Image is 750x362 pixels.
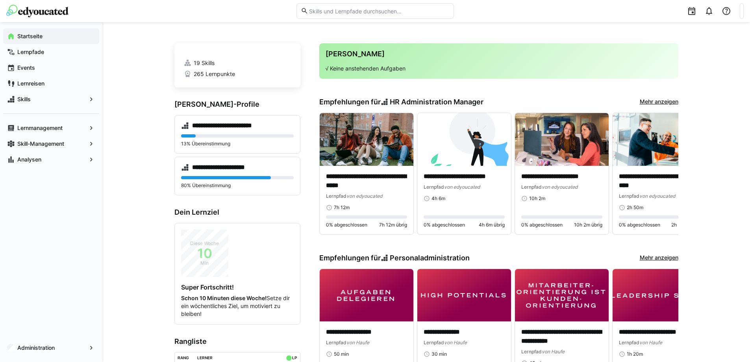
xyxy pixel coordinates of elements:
span: 30 min [431,351,447,357]
h3: Dein Lernziel [174,208,300,217]
div: Rang [178,355,189,360]
p: 13% Übereinstimmung [181,141,294,147]
span: von edyoucated [444,184,480,190]
span: 50 min [334,351,349,357]
span: Lernpfad [424,340,444,345]
span: 10h 2m übrig [574,222,602,228]
h3: [PERSON_NAME] [326,50,672,58]
h3: Empfehlungen für [319,254,470,262]
div: Lerner [197,355,213,360]
div: LP [292,355,297,360]
span: Lernpfad [619,193,639,199]
span: 2h 50m [627,204,643,211]
span: 265 Lernpunkte [194,70,235,78]
span: von Haufe [346,340,369,345]
img: image [320,113,413,166]
span: von Haufe [542,349,565,355]
span: 0% abgeschlossen [326,222,367,228]
h3: Rangliste [174,337,300,346]
span: Lernpfad [424,184,444,190]
span: 0% abgeschlossen [619,222,660,228]
a: Mehr anzeigen [640,254,678,262]
p: √ Keine anstehenden Aufgaben [326,65,672,72]
img: image [515,113,609,166]
span: von edyoucated [542,184,578,190]
span: 0% abgeschlossen [424,222,465,228]
h3: [PERSON_NAME]-Profile [174,100,300,109]
span: Lernpfad [326,193,346,199]
span: 10h 2m [529,195,545,202]
strong: Schon 10 Minuten diese Woche! [181,295,267,301]
h4: Super Fortschritt! [181,283,294,291]
span: 0% abgeschlossen [521,222,563,228]
a: Mehr anzeigen [640,98,678,106]
span: 19 Skills [194,59,215,67]
span: von Haufe [639,340,662,345]
span: Lernpfad [521,349,542,355]
span: 4h 6m [431,195,445,202]
img: image [613,269,706,322]
img: image [613,113,706,166]
p: 80% Übereinstimmung [181,182,294,189]
a: 19 Skills [184,59,291,67]
span: 7h 12m übrig [379,222,407,228]
p: Setze dir ein wöchentliches Ziel, um motiviert zu bleiben! [181,294,294,318]
img: image [417,269,511,322]
img: image [515,269,609,322]
span: 7h 12m [334,204,350,211]
span: Lernpfad [326,340,346,345]
img: image [320,269,413,322]
span: Personaladministration [390,254,470,262]
span: 1h 20m [627,351,643,357]
span: Lernpfad [619,340,639,345]
span: 4h 6m übrig [479,222,505,228]
span: 2h 50m übrig [671,222,700,228]
input: Skills und Lernpfade durchsuchen… [308,7,449,15]
img: image [417,113,511,166]
span: von Haufe [444,340,467,345]
span: von edyoucated [639,193,675,199]
span: von edyoucated [346,193,382,199]
h3: Empfehlungen für [319,98,484,106]
span: HR Administration Manager [390,98,483,106]
span: Lernpfad [521,184,542,190]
